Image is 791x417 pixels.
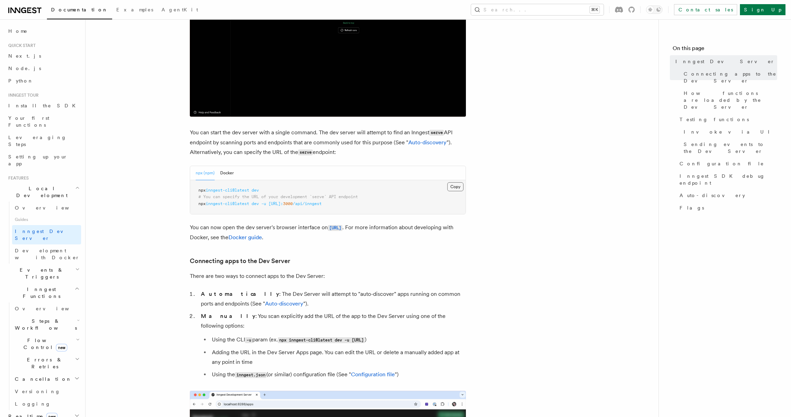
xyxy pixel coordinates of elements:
[8,53,41,59] span: Next.js
[235,372,266,378] code: inngest.json
[429,130,444,136] code: serve
[15,205,86,211] span: Overview
[12,337,76,351] span: Flow Control
[6,50,81,62] a: Next.js
[6,286,75,300] span: Inngest Functions
[228,234,262,241] a: Docker guide
[681,68,777,87] a: Connecting apps to the Dev Server
[680,173,777,186] span: Inngest SDK debug endpoint
[12,214,81,225] span: Guides
[12,302,81,315] a: Overview
[646,6,663,14] button: Toggle dark mode
[674,4,737,15] a: Contact sales
[162,7,198,12] span: AgentKit
[6,131,81,151] a: Leveraging Steps
[56,344,67,351] span: new
[408,139,447,146] a: Auto-discovery
[51,7,108,12] span: Documentation
[680,204,704,211] span: Flags
[471,4,604,15] button: Search...⌘K
[6,175,29,181] span: Features
[12,376,72,382] span: Cancellation
[328,225,342,231] code: [URL]
[15,229,74,241] span: Inngest Dev Server
[210,335,466,345] li: Using the CLI param (ex. )
[201,313,255,319] strong: Manually
[680,160,764,167] span: Configuration file
[15,248,80,260] span: Development with Docker
[12,353,81,373] button: Errors & Retries
[680,116,749,123] span: Testing functions
[210,348,466,367] li: Adding the URL in the Dev Server Apps page. You can edit the URL or delete a manually added app a...
[265,300,303,307] a: Auto-discovery
[252,188,259,193] span: dev
[590,6,599,13] kbd: ⌘K
[677,157,777,170] a: Configuration file
[12,398,81,410] a: Logging
[681,138,777,157] a: Sending events to the Dev Server
[684,141,777,155] span: Sending events to the Dev Server
[12,373,81,385] button: Cancellation
[684,70,777,84] span: Connecting apps to the Dev Server
[740,4,785,15] a: Sign Up
[8,115,49,128] span: Your first Functions
[6,112,81,131] a: Your first Functions
[12,315,81,334] button: Steps & Workflows
[8,135,67,147] span: Leveraging Steps
[15,389,60,394] span: Versioning
[677,202,777,214] a: Flags
[198,201,206,206] span: npx
[157,2,202,19] a: AgentKit
[6,62,81,75] a: Node.js
[198,194,358,199] span: # You can specify the URL of your development `serve` API endpoint
[15,401,51,407] span: Logging
[12,244,81,264] a: Development with Docker
[8,78,33,84] span: Python
[6,43,36,48] span: Quick start
[47,2,112,19] a: Documentation
[6,302,81,410] div: Inngest Functions
[116,7,153,12] span: Examples
[298,149,313,155] code: serve
[6,266,75,280] span: Events & Triggers
[6,182,81,202] button: Local Development
[199,289,466,309] li: : The Dev Server will attempt to "auto-discover" apps running on common ports and endpoints (See ...
[673,44,777,55] h4: On this page
[6,99,81,112] a: Install the SDK
[8,28,28,35] span: Home
[12,334,81,353] button: Flow Controlnew
[220,166,234,180] button: Docker
[677,189,777,202] a: Auto-discovery
[684,128,775,135] span: Invoke via UI
[278,337,365,343] code: npx inngest-cli@latest dev -u [URL]
[15,306,86,311] span: Overview
[6,283,81,302] button: Inngest Functions
[196,166,215,180] button: npx (npm)
[198,188,206,193] span: npx
[12,385,81,398] a: Versioning
[261,201,266,206] span: -u
[293,201,322,206] span: /api/inngest
[680,192,745,199] span: Auto-discovery
[268,201,283,206] span: [URL]:
[12,318,77,331] span: Steps & Workflows
[12,202,81,214] a: Overview
[677,113,777,126] a: Testing functions
[8,66,41,71] span: Node.js
[6,264,81,283] button: Events & Triggers
[283,201,293,206] span: 3000
[190,271,466,281] p: There are two ways to connect apps to the Dev Server:
[12,356,75,370] span: Errors & Retries
[6,151,81,170] a: Setting up your app
[190,128,466,157] p: You can start the dev server with a single command. The dev server will attempt to find an Innges...
[206,201,249,206] span: inngest-cli@latest
[684,90,777,110] span: How functions are loaded by the Dev Server
[681,126,777,138] a: Invoke via UI
[8,154,68,166] span: Setting up your app
[206,188,249,193] span: inngest-cli@latest
[245,337,252,343] code: -u
[681,87,777,113] a: How functions are loaded by the Dev Server
[190,256,290,266] a: Connecting apps to the Dev Server
[8,103,80,108] span: Install the SDK
[252,201,259,206] span: dev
